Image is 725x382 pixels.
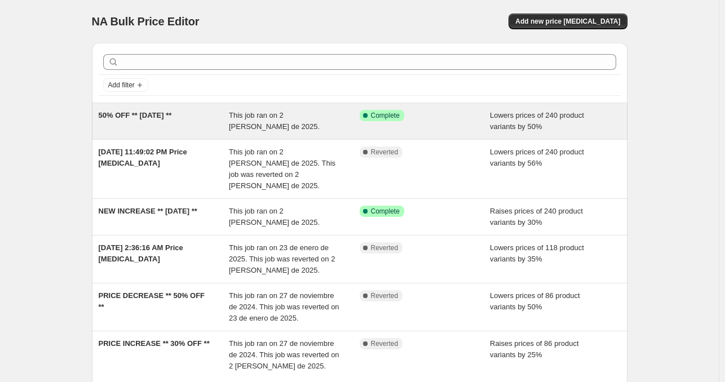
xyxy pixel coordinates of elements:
span: Lowers prices of 118 product variants by 35% [490,243,584,263]
button: Add new price [MEDICAL_DATA] [509,14,627,29]
button: Add filter [103,78,148,92]
span: 50% OFF ** [DATE] ** [99,111,172,119]
span: This job ran on 2 [PERSON_NAME] de 2025. This job was reverted on 2 [PERSON_NAME] de 2025. [229,148,335,190]
span: This job ran on 2 [PERSON_NAME] de 2025. [229,111,320,131]
span: This job ran on 23 de enero de 2025. This job was reverted on 2 [PERSON_NAME] de 2025. [229,243,335,274]
span: Add new price [MEDICAL_DATA] [515,17,620,26]
span: Reverted [371,291,399,300]
span: Raises prices of 86 product variants by 25% [490,339,579,359]
span: Lowers prices of 240 product variants by 56% [490,148,584,167]
span: Complete [371,207,400,216]
span: Lowers prices of 240 product variants by 50% [490,111,584,131]
span: Reverted [371,243,399,252]
span: PRICE DECREASE ** 50% OFF ** [99,291,205,311]
span: PRICE INCREASE ** 30% OFF ** [99,339,210,348]
span: Add filter [108,81,135,90]
span: This job ran on 27 de noviembre de 2024. This job was reverted on 2 [PERSON_NAME] de 2025. [229,339,339,370]
span: Raises prices of 240 product variants by 30% [490,207,583,226]
span: This job ran on 27 de noviembre de 2024. This job was reverted on 23 de enero de 2025. [229,291,339,322]
span: Reverted [371,148,399,157]
span: Lowers prices of 86 product variants by 50% [490,291,580,311]
span: Complete [371,111,400,120]
span: [DATE] 2:36:16 AM Price [MEDICAL_DATA] [99,243,183,263]
span: NA Bulk Price Editor [92,15,200,28]
span: NEW INCREASE ** [DATE] ** [99,207,197,215]
span: This job ran on 2 [PERSON_NAME] de 2025. [229,207,320,226]
span: Reverted [371,339,399,348]
span: [DATE] 11:49:02 PM Price [MEDICAL_DATA] [99,148,187,167]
